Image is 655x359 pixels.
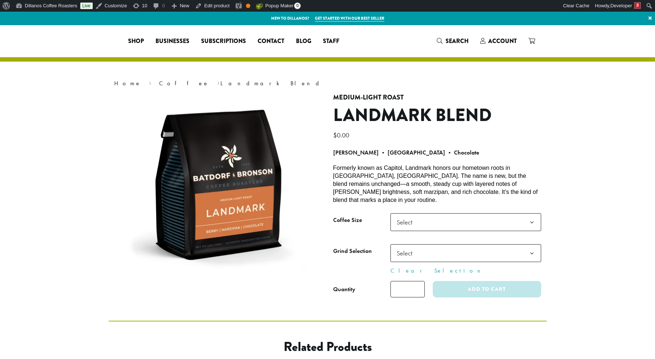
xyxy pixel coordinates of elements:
[488,37,517,45] span: Account
[333,215,390,226] label: Coffee Size
[431,35,474,47] a: Search
[333,285,355,294] div: Quantity
[394,246,420,260] span: Select
[155,37,189,46] span: Businesses
[610,3,632,8] span: Developer
[390,281,425,297] input: Product quantity
[333,105,541,126] h1: Landmark Blend
[80,3,93,9] a: Live
[201,37,246,46] span: Subscriptions
[296,37,311,46] span: Blog
[390,213,541,231] span: Select
[149,77,151,88] span: ›
[333,246,390,257] label: Grind Selection
[217,77,220,88] span: ›
[167,339,488,355] h2: Related products
[333,149,479,156] b: [PERSON_NAME] • [GEOGRAPHIC_DATA] • Chocolate
[390,266,541,275] a: Clear Selection
[433,281,541,297] button: Add to cart
[323,37,339,46] span: Staff
[315,15,384,22] a: Get started with our best seller
[159,79,209,87] a: Coffee
[394,215,420,229] span: Select
[122,35,150,47] a: Shop
[333,131,351,139] bdi: 0.00
[333,94,541,102] h4: Medium-Light Roast
[446,37,469,45] span: Search
[246,4,250,8] div: OK
[390,244,541,262] span: Select
[114,79,541,88] nav: Breadcrumb
[333,131,337,139] span: $
[128,37,144,46] span: Shop
[114,79,141,87] a: Home
[645,12,655,25] a: ×
[317,35,345,47] a: Staff
[294,3,301,9] span: 0
[333,165,538,203] span: Formerly known as Capitol, Landmark honors our hometown roots in [GEOGRAPHIC_DATA], [GEOGRAPHIC_D...
[258,37,284,46] span: Contact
